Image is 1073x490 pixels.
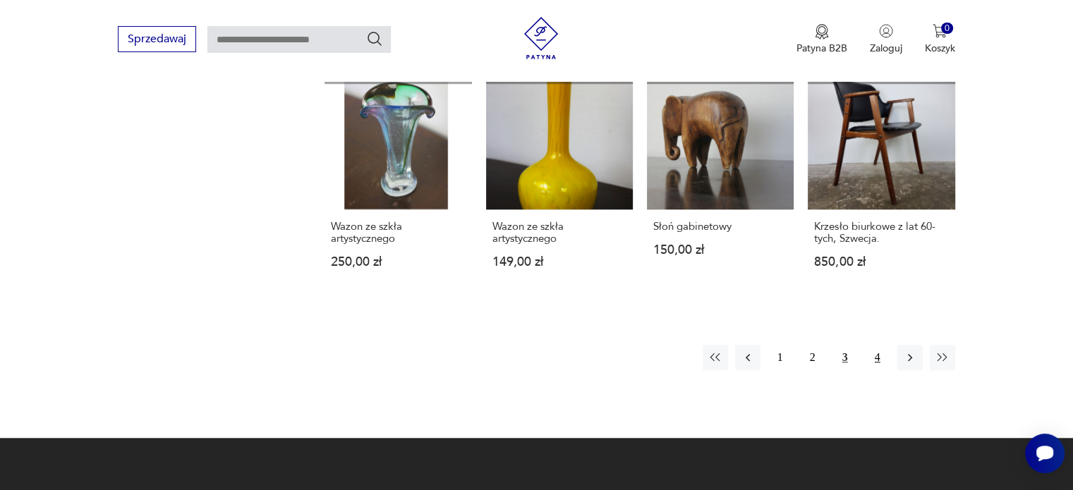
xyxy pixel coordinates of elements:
[325,63,471,295] a: Produkt wyprzedanyWazon ze szkła artystycznegoWazon ze szkła artystycznego250,00 zł
[653,244,787,256] p: 150,00 zł
[520,17,562,59] img: Patyna - sklep z meblami i dekoracjami vintage
[118,26,196,52] button: Sprzedawaj
[366,30,383,47] button: Szukaj
[870,24,902,55] button: Zaloguj
[879,24,893,38] img: Ikonka użytkownika
[941,23,953,35] div: 0
[814,256,948,268] p: 850,00 zł
[814,221,948,245] h3: Krzesło biurkowe z lat 60-tych, Szwecja.
[933,24,947,38] img: Ikona koszyka
[815,24,829,39] img: Ikona medalu
[925,24,955,55] button: 0Koszyk
[865,345,890,370] button: 4
[486,63,633,295] a: Produkt wyprzedanyWazon ze szkła artystycznegoWazon ze szkła artystycznego149,00 zł
[331,256,465,268] p: 250,00 zł
[492,221,626,245] h3: Wazon ze szkła artystycznego
[870,42,902,55] p: Zaloguj
[331,221,465,245] h3: Wazon ze szkła artystycznego
[796,42,847,55] p: Patyna B2B
[832,345,858,370] button: 3
[800,345,825,370] button: 2
[1025,434,1065,473] iframe: Smartsupp widget button
[492,256,626,268] p: 149,00 zł
[925,42,955,55] p: Koszyk
[768,345,793,370] button: 1
[796,24,847,55] a: Ikona medaluPatyna B2B
[808,63,954,295] a: Produkt wyprzedanyKrzesło biurkowe z lat 60-tych, Szwecja.Krzesło biurkowe z lat 60-tych, Szwecja...
[796,24,847,55] button: Patyna B2B
[653,221,787,233] h3: Słoń gabinetowy
[118,35,196,45] a: Sprzedawaj
[647,63,794,295] a: Produkt wyprzedanySłoń gabinetowySłoń gabinetowy150,00 zł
